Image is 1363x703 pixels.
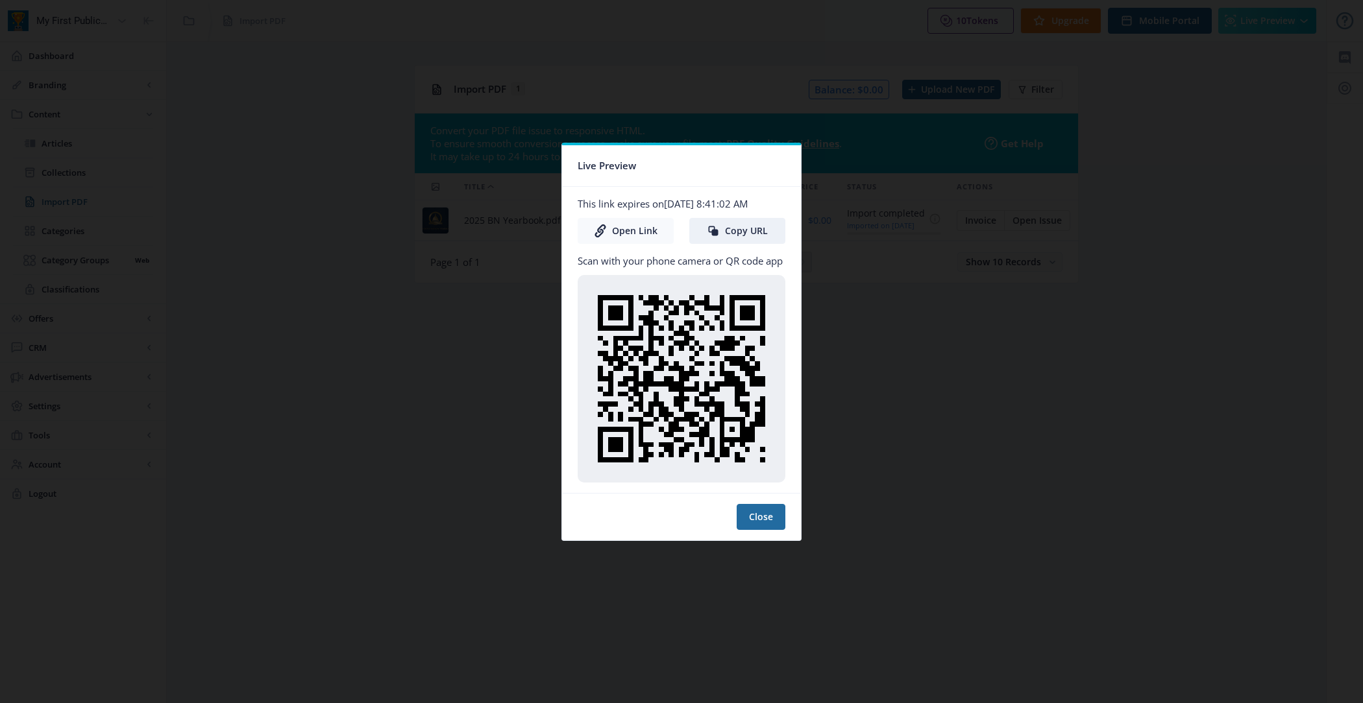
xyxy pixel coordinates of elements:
[689,218,785,244] button: Copy URL
[578,156,636,176] span: Live Preview
[578,254,785,267] p: Scan with your phone camera or QR code app
[578,218,674,244] a: Open Link
[578,197,785,210] p: This link expires on
[737,504,785,530] button: Close
[664,197,748,210] span: [DATE] 8:41:02 AM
